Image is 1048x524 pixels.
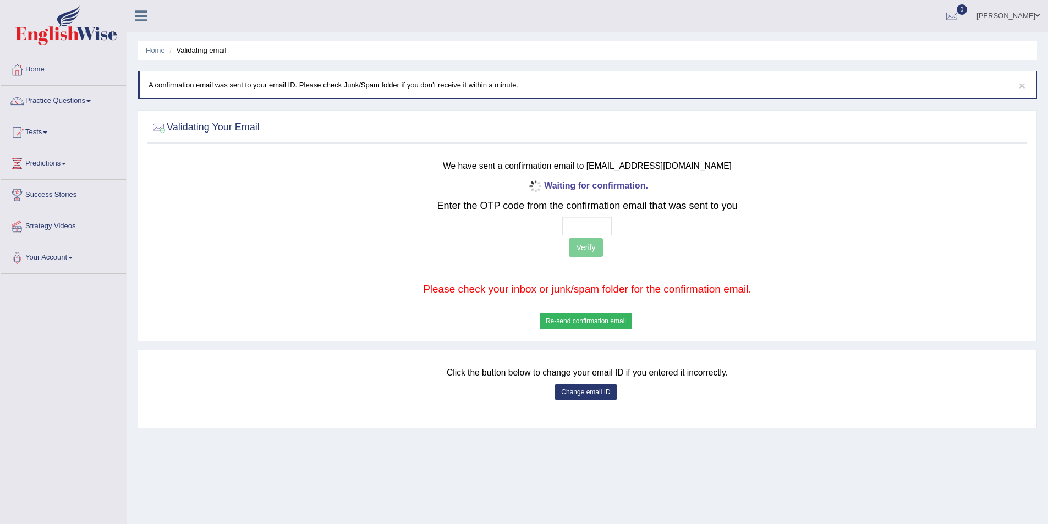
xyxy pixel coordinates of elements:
[1,242,126,270] a: Your Account
[1,148,126,176] a: Predictions
[540,313,632,329] button: Re-send confirmation email
[526,181,648,190] b: Waiting for confirmation.
[1,180,126,207] a: Success Stories
[555,384,616,400] button: Change email ID
[167,45,226,56] li: Validating email
[1,54,126,82] a: Home
[443,161,732,170] small: We have sent a confirmation email to [EMAIL_ADDRESS][DOMAIN_NAME]
[957,4,968,15] span: 0
[146,46,165,54] a: Home
[1,117,126,145] a: Tests
[224,282,951,297] p: Please check your inbox or junk/spam folder for the confirmation email.
[138,71,1037,99] div: A confirmation email was sent to your email ID. Please check Junk/Spam folder if you don’t receiv...
[526,178,544,195] img: icon-progress-circle-small.gif
[224,201,951,212] h2: Enter the OTP code from the confirmation email that was sent to you
[447,368,728,377] small: Click the button below to change your email ID if you entered it incorrectly.
[1,86,126,113] a: Practice Questions
[1,211,126,239] a: Strategy Videos
[150,119,260,136] h2: Validating Your Email
[1019,80,1025,91] button: ×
